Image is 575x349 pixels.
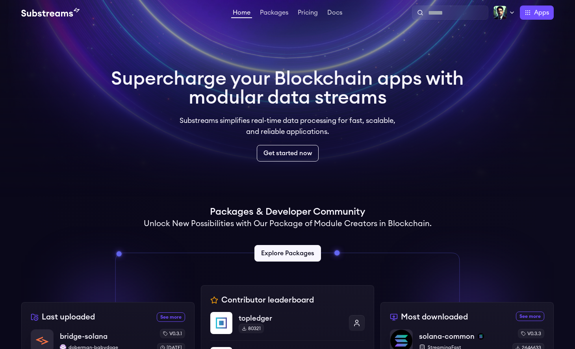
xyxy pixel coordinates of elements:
[157,312,185,322] a: See more recently uploaded packages
[174,115,401,137] p: Substreams simplifies real-time data processing for fast, scalable, and reliable applications.
[478,333,484,340] img: solana
[239,324,264,333] div: 80321
[160,329,185,338] div: v0.3.1
[239,313,343,324] p: topledger
[518,329,544,338] div: v0.3.3
[419,331,475,342] p: solana-common
[60,331,108,342] p: bridge-solana
[210,206,365,218] h1: Packages & Developer Community
[210,312,232,334] img: topledger
[111,69,464,107] h1: Supercharge your Blockchain apps with modular data streams
[210,312,365,340] a: topledgertopledger80321
[231,9,252,18] a: Home
[493,6,507,20] img: Profile
[257,145,319,162] a: Get started now
[534,8,549,17] span: Apps
[21,8,80,17] img: Substream's logo
[296,9,319,17] a: Pricing
[144,218,432,229] h2: Unlock New Possibilities with Our Package of Module Creators in Blockchain.
[254,245,321,262] a: Explore Packages
[326,9,344,17] a: Docs
[516,312,544,321] a: See more most downloaded packages
[258,9,290,17] a: Packages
